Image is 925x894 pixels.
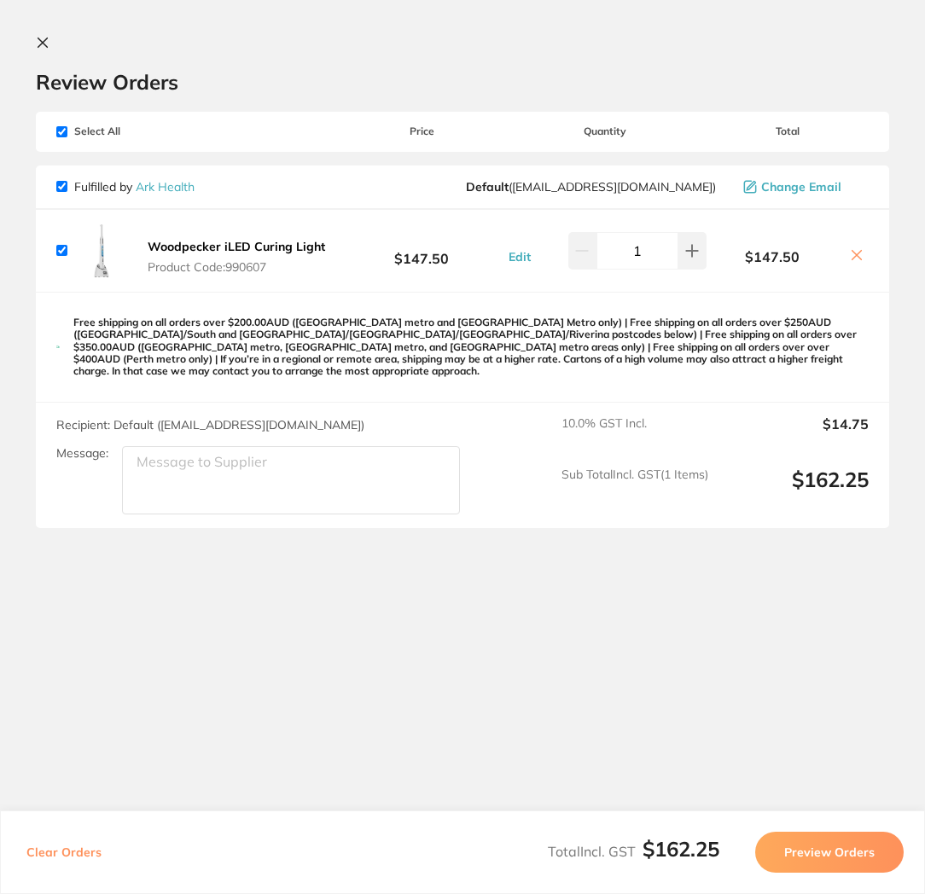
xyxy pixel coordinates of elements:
[136,179,195,194] a: Ark Health
[74,223,129,278] img: cmd5MXhrNA
[503,249,536,264] button: Edit
[56,125,227,137] span: Select All
[738,179,869,194] button: Change Email
[755,832,904,873] button: Preview Orders
[707,125,869,137] span: Total
[340,125,503,137] span: Price
[761,180,841,194] span: Change Email
[722,416,869,454] output: $14.75
[73,316,869,378] p: Free shipping on all orders over $200.00AUD ([GEOGRAPHIC_DATA] metro and [GEOGRAPHIC_DATA] Metro ...
[21,832,107,873] button: Clear Orders
[561,416,708,454] span: 10.0 % GST Incl.
[707,249,838,264] b: $147.50
[503,125,707,137] span: Quantity
[74,180,195,194] p: Fulfilled by
[466,179,509,194] b: Default
[56,446,108,461] label: Message:
[561,467,708,514] span: Sub Total Incl. GST ( 1 Items)
[148,239,325,254] b: Woodpecker iLED Curing Light
[548,843,719,860] span: Total Incl. GST
[56,417,364,432] span: Recipient: Default ( [EMAIL_ADDRESS][DOMAIN_NAME] )
[36,69,889,95] h2: Review Orders
[143,239,330,275] button: Woodpecker iLED Curing Light Product Code:990607
[722,467,869,514] output: $162.25
[148,260,325,274] span: Product Code: 990607
[340,235,503,266] b: $147.50
[643,836,719,862] b: $162.25
[466,180,716,194] span: cch@arkhealth.com.au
